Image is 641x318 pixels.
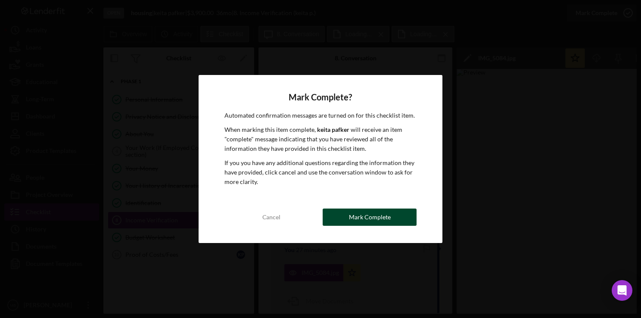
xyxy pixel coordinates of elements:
p: Automated confirmation messages are turned on for this checklist item. [224,111,417,120]
p: When marking this item complete, will receive an item "complete" message indicating that you have... [224,125,417,154]
button: Cancel [224,209,318,226]
h4: Mark Complete? [224,92,417,102]
div: Cancel [262,209,280,226]
div: Mark Complete [349,209,391,226]
div: Open Intercom Messenger [612,280,632,301]
b: keita pafker [317,126,349,133]
button: Mark Complete [323,209,417,226]
p: If you you have any additional questions regarding the information they have provided, click canc... [224,158,417,187]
